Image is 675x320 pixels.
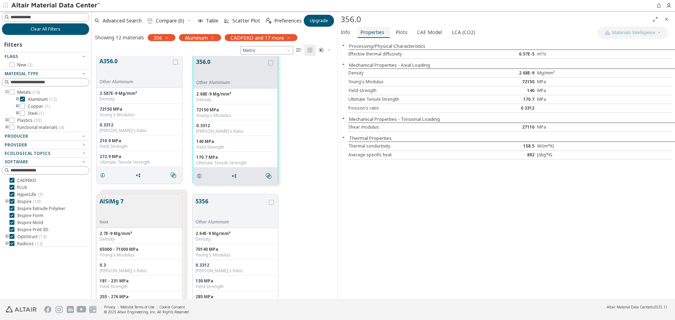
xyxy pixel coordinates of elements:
span: Info [341,27,350,38]
div: Young's Modulus [195,252,275,258]
button: Full Screen [650,14,661,25]
span: Properties [360,27,384,38]
div: Density [99,96,179,102]
div: Unit System [240,46,293,54]
button: Similar search [167,168,182,182]
div: [PERSON_NAME]'s Ratio [196,129,275,134]
div: Density [99,236,179,242]
i:  [266,173,271,179]
div: 2.64E-9 Mg/mm³ [195,231,275,236]
button: Table View [293,45,304,56]
span: ( 10 ) [33,198,40,204]
div: Young's Modulus [99,112,179,118]
div: 170.7 [483,97,538,102]
div: 2.7E-9 Mg/mm³ [99,231,179,236]
span: Inspire Print 3D [17,227,49,233]
i: toogle group [5,241,9,247]
div: J/(kg*K) [537,152,591,158]
i: toogle group [5,125,9,130]
div: W/(m*K) [537,143,591,149]
div: Ultimate Tensile Strength [196,160,275,166]
div: 158.5 [483,143,538,149]
button: Ecological Topics [2,149,89,158]
div: 140 [483,88,538,93]
div: 0.3 [99,262,179,268]
span: Material Type [5,71,38,77]
span: Inspire Extrude Polymer [17,206,65,211]
div: Other Aluminium [99,79,172,85]
div: MPa [537,97,591,102]
div: [PERSON_NAME]'s Ratio [99,268,179,274]
div: © 2025 Altair Engineering, Inc. All Rights Reserved. [104,309,190,314]
div: 2.68E-9 [483,70,538,76]
span: Steel [28,111,44,116]
button: Mechanical Properties - Axial Loading [349,62,430,68]
span: Compare (0) [156,18,184,23]
button: AI CopilotMaterials Intelligence [598,27,668,39]
button: Details [97,168,111,182]
div: 2.587E-9 Mg/mm³ [99,91,179,96]
span: Aluminum [28,97,57,102]
a: Website Terms of Use [120,305,154,309]
button: Share [228,169,243,183]
button: Thermal Properties [349,135,392,141]
div: 65000 - 71000 MPa [99,247,179,252]
span: CAE Model [417,27,442,38]
i:  [147,18,153,24]
button: Close [338,61,349,67]
div: Young's Modulus [99,252,179,258]
span: CADFEKO [17,178,36,183]
div: Density [196,97,275,103]
span: Materials Intelligence [612,30,655,35]
div: (v2025.1) [607,305,667,309]
button: 5356 [195,197,268,219]
div: 210.9 MPa [99,138,179,144]
i:  [307,47,313,53]
div: grid [91,56,337,299]
div: Showing 12 materials [95,34,144,41]
div: 140 MPa [196,139,275,144]
i: toogle group [5,234,9,240]
button: Flags [2,52,89,61]
span: Upgrade [310,18,328,24]
span: Inspire Mold [17,220,43,226]
div: Filters [2,35,26,52]
div: 6xxx [99,219,123,225]
button: Similar search [263,169,277,183]
span: Functional materials [17,125,64,130]
div: Ultimate Tensile Strength [99,159,179,165]
div: 285 MPa [195,294,275,300]
div: Effective thermal diffusivity [348,51,483,57]
div: Ultimate Tensile Strength [348,97,483,102]
span: Producer [5,133,28,139]
button: Clear All Filters [2,23,89,35]
button: Close [338,43,349,48]
div: 356.0 [341,14,650,25]
span: ( 2 ) [27,62,32,68]
span: ( 14 ) [32,89,40,95]
div: MPa [537,88,591,93]
button: Upgrade [304,15,334,27]
a: Cookie Consent [159,305,185,309]
button: Share [132,168,147,182]
div: Other Aluminium [195,219,268,225]
span: ( 1 ) [39,110,44,116]
button: Processing/Physical Characteristics [349,43,425,49]
span: Provider [5,142,27,148]
i: toogle group [5,118,9,123]
div: 27110 [483,124,538,130]
div: 170.7 MPa [196,155,275,160]
span: Radioss [17,241,43,247]
div: 892 [483,152,538,158]
div: Yield Strength [195,284,275,289]
i: toogle group [5,199,9,204]
button: A356.0 [99,57,172,79]
span: 356 [154,34,162,41]
i: toogle group [15,97,20,102]
button: Software [2,158,89,166]
div: 0.3312 [196,123,275,129]
img: AI Copilot [605,30,610,35]
div: [PERSON_NAME]'s Ratio [195,268,275,274]
span: FLUX [17,185,27,190]
span: Plots [396,27,407,38]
